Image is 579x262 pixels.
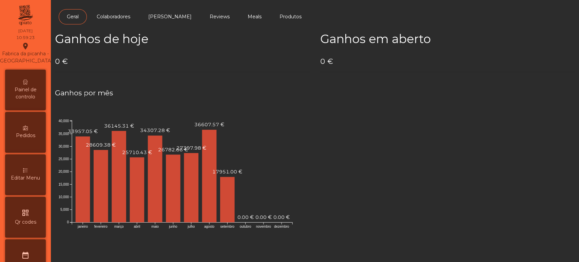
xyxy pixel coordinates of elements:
[140,127,170,133] text: 34307.28 €
[18,28,33,34] div: [DATE]
[58,119,69,123] text: 40,000
[68,128,98,134] text: 33957.05 €
[134,225,140,228] text: abril
[21,42,30,50] i: location_on
[212,169,242,175] text: 17951.00 €
[176,145,206,151] text: 27397.98 €
[122,149,152,155] text: 25710.43 €
[169,225,177,228] text: junho
[77,225,88,228] text: janeiro
[239,9,270,24] a: Meals
[67,220,69,224] text: 0
[21,209,30,217] i: qr_code
[55,56,310,67] h4: 0 €
[55,88,575,98] h4: Ganhos por mês
[104,123,134,129] text: 36145.31 €
[271,9,310,24] a: Produtos
[201,9,238,24] a: Reviews
[187,225,195,228] text: julho
[58,145,69,148] text: 30,000
[140,9,200,24] a: [PERSON_NAME]
[240,225,251,228] text: outubro
[21,251,30,259] i: date_range
[320,56,575,67] h4: 0 €
[7,86,44,100] span: Painel de controlo
[273,214,290,220] text: 0.00 €
[55,32,310,46] h2: Ganhos de hoje
[114,225,124,228] text: março
[256,225,271,228] text: novembro
[58,157,69,161] text: 25,000
[220,225,234,228] text: setembro
[58,170,69,173] text: 20,000
[15,219,36,226] span: Qr codes
[94,225,108,228] text: fevereiro
[89,9,138,24] a: Colaboradores
[58,182,69,186] text: 15,000
[11,174,40,182] span: Editar Menu
[17,3,34,27] img: qpiato
[16,35,35,41] div: 10:59:23
[86,142,116,148] text: 28609.38 €
[58,132,69,135] text: 35,000
[158,146,188,152] text: 26782.66 €
[255,214,272,220] text: 0.00 €
[204,225,214,228] text: agosto
[237,214,253,220] text: 0.00 €
[151,225,159,228] text: maio
[16,132,35,139] span: Pedidos
[60,208,69,211] text: 5,000
[194,121,224,128] text: 36607.57 €
[320,32,575,46] h2: Ganhos em aberto
[58,195,69,199] text: 10,000
[274,225,289,228] text: dezembro
[59,9,87,24] a: Geral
